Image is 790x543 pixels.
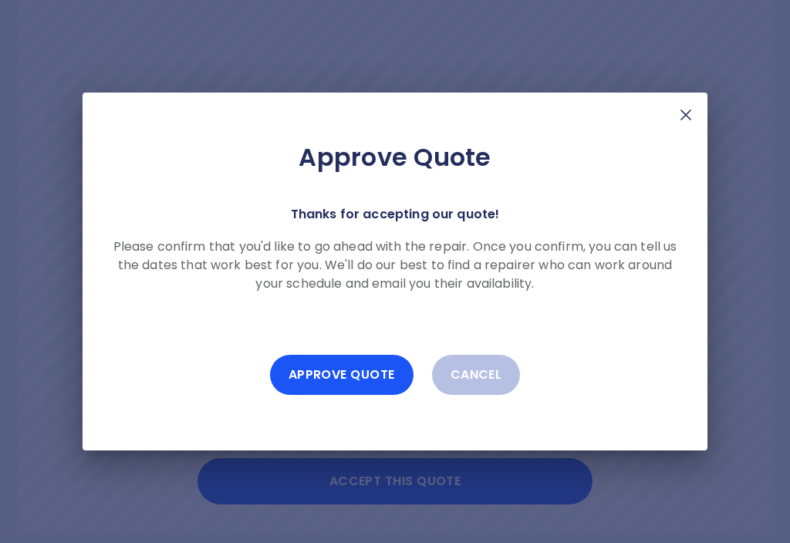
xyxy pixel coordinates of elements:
h2: Approve Quote [107,142,683,173]
button: Cancel [432,355,521,395]
button: Approve Quote [270,355,414,395]
p: Thanks for accepting our quote! [291,204,500,225]
p: Please confirm that you'd like to go ahead with the repair. Once you confirm, you can tell us the... [107,238,683,293]
img: X Mark [677,106,695,124]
